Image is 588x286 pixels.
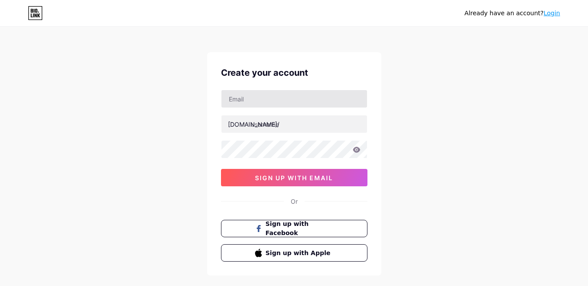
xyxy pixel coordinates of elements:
span: Sign up with Apple [265,249,333,258]
div: Already have an account? [465,9,560,18]
input: Email [221,90,367,108]
div: Or [291,197,298,206]
a: Login [544,10,560,17]
span: Sign up with Facebook [265,219,333,238]
div: [DOMAIN_NAME]/ [228,120,279,129]
input: username [221,115,367,133]
button: Sign up with Facebook [221,220,367,237]
span: sign up with email [255,174,333,182]
button: Sign up with Apple [221,244,367,262]
div: Create your account [221,66,367,79]
button: sign up with email [221,169,367,186]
